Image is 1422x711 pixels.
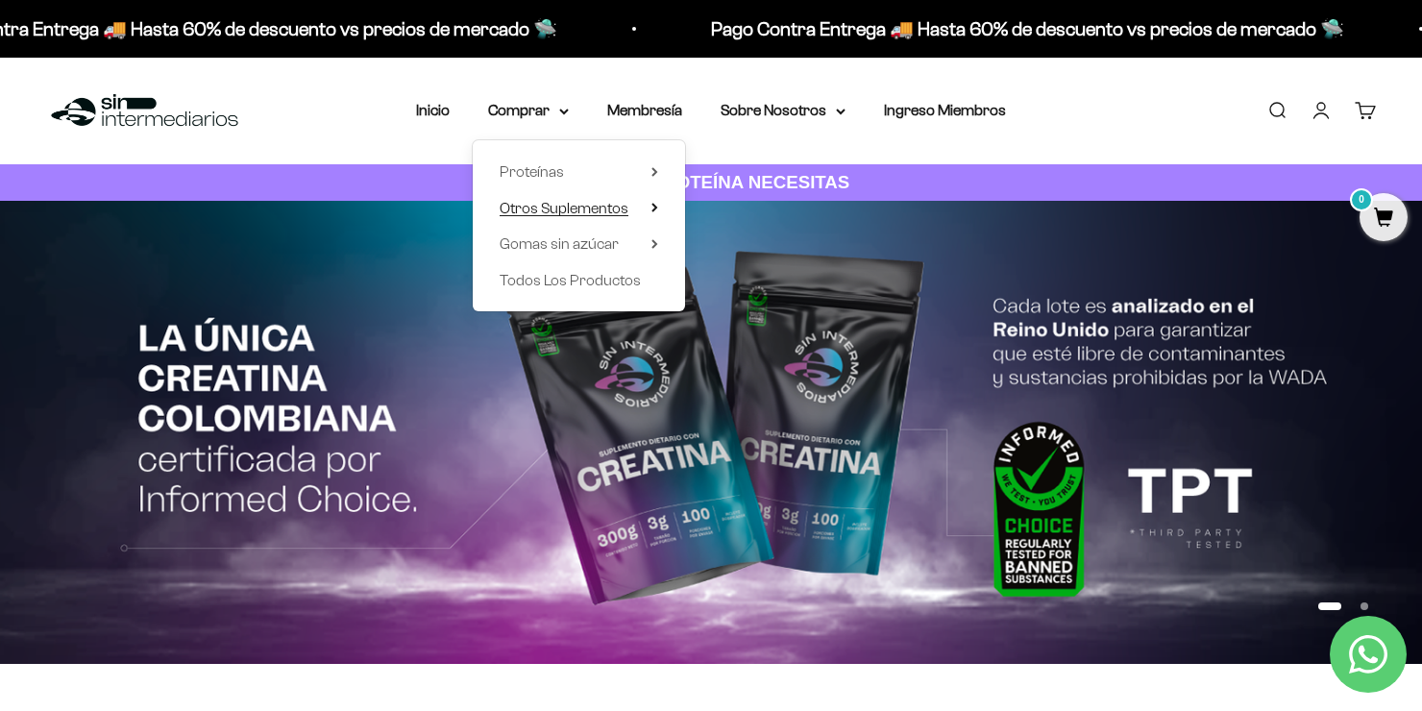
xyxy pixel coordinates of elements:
[488,98,569,123] summary: Comprar
[721,98,846,123] summary: Sobre Nosotros
[1350,188,1373,211] mark: 0
[500,272,641,288] span: Todos Los Productos
[607,102,682,118] a: Membresía
[416,102,450,118] a: Inicio
[500,232,658,257] summary: Gomas sin azúcar
[500,235,619,252] span: Gomas sin azúcar
[573,172,850,192] strong: CUANTA PROTEÍNA NECESITAS
[703,13,1336,44] p: Pago Contra Entrega 🚚 Hasta 60% de descuento vs precios de mercado 🛸
[884,102,1006,118] a: Ingreso Miembros
[500,196,658,221] summary: Otros Suplementos
[500,268,658,293] a: Todos Los Productos
[1360,208,1408,230] a: 0
[500,200,628,216] span: Otros Suplementos
[500,163,564,180] span: Proteínas
[500,159,658,184] summary: Proteínas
